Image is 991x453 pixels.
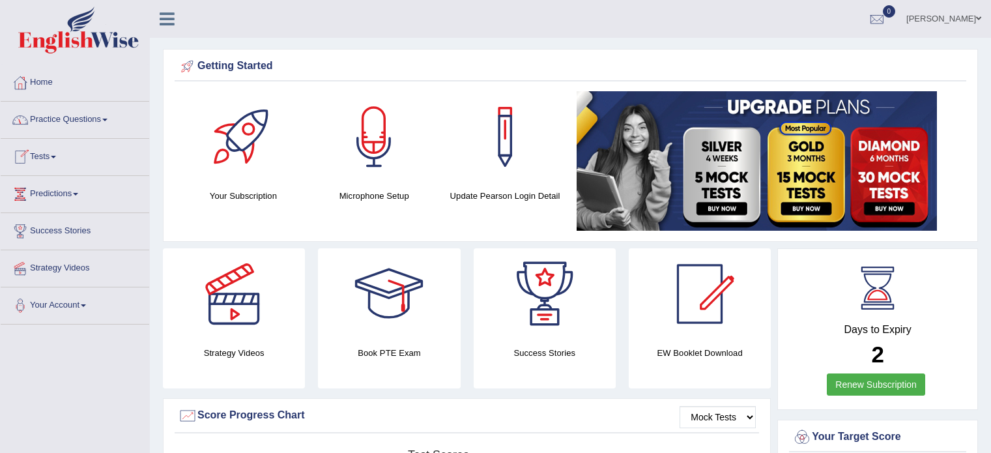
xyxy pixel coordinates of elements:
a: Predictions [1,176,149,209]
a: Strategy Videos [1,250,149,283]
a: Success Stories [1,213,149,246]
a: Tests [1,139,149,171]
div: Score Progress Chart [178,406,756,426]
h4: Microphone Setup [315,189,433,203]
a: Practice Questions [1,102,149,134]
a: Your Account [1,287,149,320]
b: 2 [871,342,883,367]
h4: Success Stories [474,346,616,360]
h4: Strategy Videos [163,346,305,360]
h4: Update Pearson Login Detail [446,189,564,203]
a: Renew Subscription [827,373,925,396]
img: small5.jpg [577,91,937,231]
div: Your Target Score [792,428,963,447]
h4: Days to Expiry [792,324,963,336]
h4: EW Booklet Download [629,346,771,360]
div: Getting Started [178,57,963,76]
h4: Book PTE Exam [318,346,460,360]
h4: Your Subscription [184,189,302,203]
a: Home [1,65,149,97]
span: 0 [883,5,896,18]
